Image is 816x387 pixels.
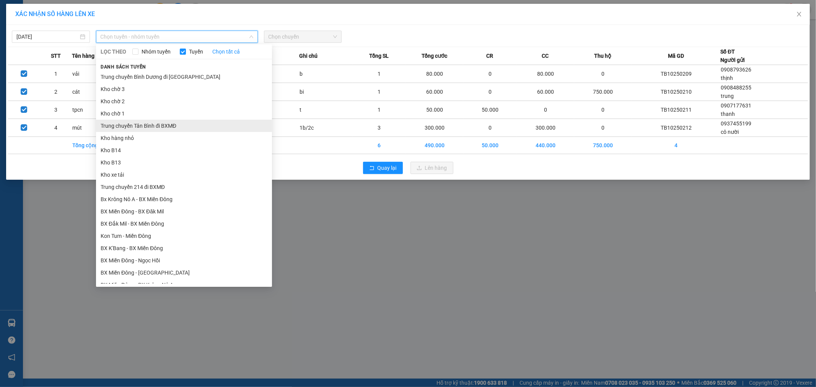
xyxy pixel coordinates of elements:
[96,95,272,107] li: Kho chờ 2
[96,156,272,169] li: Kho B13
[632,83,720,101] td: TB10250210
[96,144,272,156] li: Kho B14
[101,31,253,42] span: Chọn tuyến - nhóm tuyến
[96,254,272,267] li: BX Miền Đông - Ngọc Hồi
[299,101,352,119] td: t
[363,162,403,174] button: rollbackQuay lại
[369,165,375,171] span: rollback
[269,31,337,42] span: Chọn chuyến
[246,65,299,83] td: ---
[96,120,272,132] li: Trung chuyển Tân Bình đi BXMĐ
[15,10,95,18] span: XÁC NHẬN SỐ HÀNG LÊN XE
[721,111,735,117] span: thanh
[72,52,94,60] span: Tên hàng
[517,119,575,137] td: 300.000
[378,164,397,172] span: Quay lại
[574,137,632,154] td: 750.000
[594,52,612,60] span: Thu hộ
[96,267,272,279] li: BX Miền Đông - [GEOGRAPHIC_DATA]
[299,119,352,137] td: 1b/2c
[406,83,464,101] td: 60.000
[40,83,72,101] td: 2
[352,119,406,137] td: 3
[72,65,125,83] td: vải
[410,162,453,174] button: uploadLên hàng
[96,83,272,95] li: Kho chờ 3
[96,132,272,144] li: Kho hàng nhỏ
[369,52,389,60] span: Tổng SL
[40,101,72,119] td: 3
[96,279,272,291] li: BX Miền Đông - BX Krông Nô A
[406,101,464,119] td: 50.000
[96,107,272,120] li: Kho chờ 1
[246,83,299,101] td: ---
[542,52,549,60] span: CC
[72,83,125,101] td: cát
[517,137,575,154] td: 440.000
[574,83,632,101] td: 750.000
[517,65,575,83] td: 80.000
[246,119,299,137] td: ---
[352,137,406,154] td: 6
[463,83,516,101] td: 0
[720,47,745,64] div: Số ĐT Người gửi
[212,47,240,56] a: Chọn tất cả
[721,67,751,73] span: 0908793626
[352,101,406,119] td: 1
[574,65,632,83] td: 0
[246,101,299,119] td: ---
[16,33,78,41] input: 11/10/2025
[96,205,272,218] li: BX Miền Đông - BX Đăk Mil
[463,119,516,137] td: 0
[40,65,72,83] td: 1
[574,101,632,119] td: 0
[721,93,734,99] span: trung
[96,218,272,230] li: BX Đắk Mil - BX Miền Đông
[463,65,516,83] td: 0
[352,65,406,83] td: 1
[72,119,125,137] td: mút
[721,129,739,135] span: cô nười
[517,101,575,119] td: 0
[186,47,206,56] span: Tuyến
[138,47,174,56] span: Nhóm tuyến
[632,137,720,154] td: 4
[406,65,464,83] td: 80.000
[463,137,516,154] td: 50.000
[299,52,318,60] span: Ghi chú
[299,83,352,101] td: bi
[721,75,733,81] span: thịnh
[96,181,272,193] li: Trung chuyển 214 đi BXMĐ
[721,85,751,91] span: 0908488255
[721,120,751,127] span: 0937455199
[632,101,720,119] td: TB10250211
[668,52,684,60] span: Mã GD
[574,119,632,137] td: 0
[96,71,272,83] li: Trung chuyển Bình Dương đi [GEOGRAPHIC_DATA]
[72,137,125,154] td: Tổng cộng
[352,83,406,101] td: 1
[632,119,720,137] td: TB10250212
[51,52,61,60] span: STT
[96,230,272,242] li: Kon Tum - Miền Đông
[96,169,272,181] li: Kho xe tải
[40,119,72,137] td: 4
[299,65,352,83] td: b
[72,101,125,119] td: tpcn
[463,101,516,119] td: 50.000
[487,52,494,60] span: CR
[96,63,151,70] span: Danh sách tuyến
[249,34,254,39] span: down
[422,52,447,60] span: Tổng cước
[796,11,802,17] span: close
[406,119,464,137] td: 300.000
[101,47,126,56] span: LỌC THEO
[788,4,810,25] button: Close
[517,83,575,101] td: 60.000
[632,65,720,83] td: TB10250209
[721,102,751,109] span: 0907177631
[406,137,464,154] td: 490.000
[96,242,272,254] li: BX K'Bang - BX Miền Đông
[96,193,272,205] li: Bx Krông Nô A - BX Miền Đông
